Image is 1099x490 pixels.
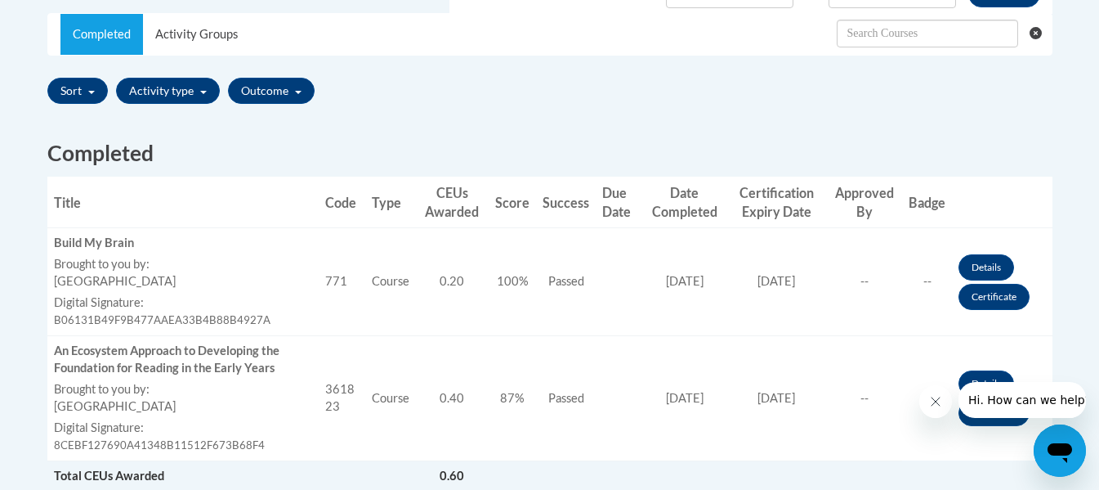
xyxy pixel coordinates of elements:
td: -- [827,228,902,336]
div: Build My Brain [54,235,312,252]
th: Success [536,177,596,228]
span: 8CEBF127690A41348B11512F673B68F4 [54,438,265,452]
th: Code [319,177,365,228]
a: Certificate [958,284,1030,310]
input: Search Withdrawn Transcripts [837,20,1018,47]
a: Details button [958,371,1014,397]
td: 771 [319,228,365,336]
span: 87% [500,391,525,405]
div: An Ecosystem Approach to Developing the Foundation for Reading in the Early Years [54,343,312,377]
button: Outcome [228,78,315,104]
span: Hi. How can we help? [10,11,132,25]
iframe: Button to launch messaging window [1034,425,1086,477]
button: Activity type [116,78,220,104]
button: Sort [47,78,108,104]
iframe: Close message [919,385,952,418]
span: [GEOGRAPHIC_DATA] [54,399,176,413]
span: [GEOGRAPHIC_DATA] [54,274,176,288]
span: [DATE] [666,274,704,288]
span: [DATE] [757,391,795,405]
td: Passed [536,228,596,336]
td: -- [827,336,902,461]
label: Brought to you by: [54,381,312,398]
a: Completed [60,14,143,55]
td: -- [902,228,952,336]
td: Actions [952,336,1052,461]
div: 0.20 [422,273,483,290]
th: Score [489,177,536,228]
span: [DATE] [757,274,795,288]
th: Type [365,177,416,228]
th: Title [47,177,319,228]
td: 361823 [319,336,365,461]
a: Activity Groups [143,14,250,55]
span: B06131B49F9B477AAEA33B4B88B4927A [54,313,270,326]
td: -- [902,336,952,461]
label: Digital Signature: [54,294,312,312]
th: CEUs Awarded [416,177,489,228]
td: Course [365,336,416,461]
th: Certification Expiry Date [726,177,827,228]
label: Brought to you by: [54,256,312,273]
td: Passed [536,336,596,461]
th: Actions [952,177,1052,228]
label: Digital Signature: [54,420,312,437]
span: 100% [497,274,529,288]
th: Due Date [596,177,642,228]
a: Details button [958,254,1014,281]
span: Total CEUs Awarded [54,469,164,483]
th: Approved By [827,177,902,228]
td: Actions [952,228,1052,336]
button: Clear searching [1030,14,1052,53]
span: [DATE] [666,391,704,405]
div: 0.40 [422,390,483,407]
td: Course [365,228,416,336]
iframe: Message from company [958,382,1086,418]
th: Date Completed [642,177,726,228]
th: Badge [902,177,952,228]
h2: Completed [47,138,1052,169]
